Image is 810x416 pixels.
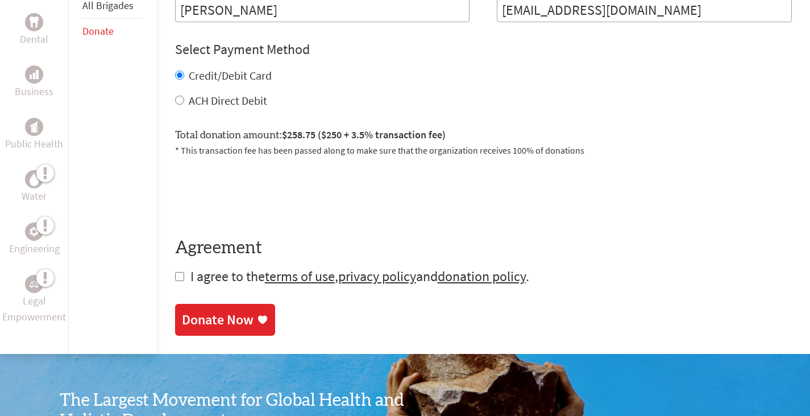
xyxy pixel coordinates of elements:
img: Engineering [30,227,39,236]
p: * This transaction fee has been passed along to make sure that the organization receives 100% of ... [175,143,792,157]
a: terms of use [265,267,335,285]
label: Total donation amount: [175,127,446,143]
div: Legal Empowerment [25,275,43,293]
img: Business [30,70,39,79]
img: Dental [30,17,39,28]
div: Dental [25,13,43,31]
label: ACH Direct Debit [189,93,267,108]
a: Public HealthPublic Health [5,118,63,152]
p: Business [15,84,53,100]
a: EngineeringEngineering [9,223,60,257]
li: Donate [82,19,143,44]
p: Water [22,188,47,204]
h4: Agreement [175,238,792,258]
p: Engineering [9,241,60,257]
a: donation policy [438,267,526,285]
img: Water [30,173,39,186]
p: Dental [20,31,48,47]
div: Public Health [25,118,43,136]
span: I agree to the , and . [190,267,529,285]
div: Engineering [25,223,43,241]
span: $258.75 ($250 + 3.5% transaction fee) [282,128,446,141]
div: Water [25,170,43,188]
label: Credit/Debit Card [189,68,272,83]
img: Legal Empowerment [30,281,39,287]
a: privacy policy [338,267,416,285]
a: Legal EmpowermentLegal Empowerment [2,275,66,325]
iframe: reCAPTCHA [175,171,348,215]
a: Donate Now [175,304,275,336]
p: Public Health [5,136,63,152]
a: WaterWater [22,170,47,204]
div: Donate Now [182,311,254,329]
a: DentalDental [20,13,48,47]
h4: Select Payment Method [175,40,792,59]
p: Legal Empowerment [2,293,66,325]
div: Business [25,65,43,84]
a: BusinessBusiness [15,65,53,100]
img: Public Health [30,121,39,133]
a: Donate [82,24,114,38]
